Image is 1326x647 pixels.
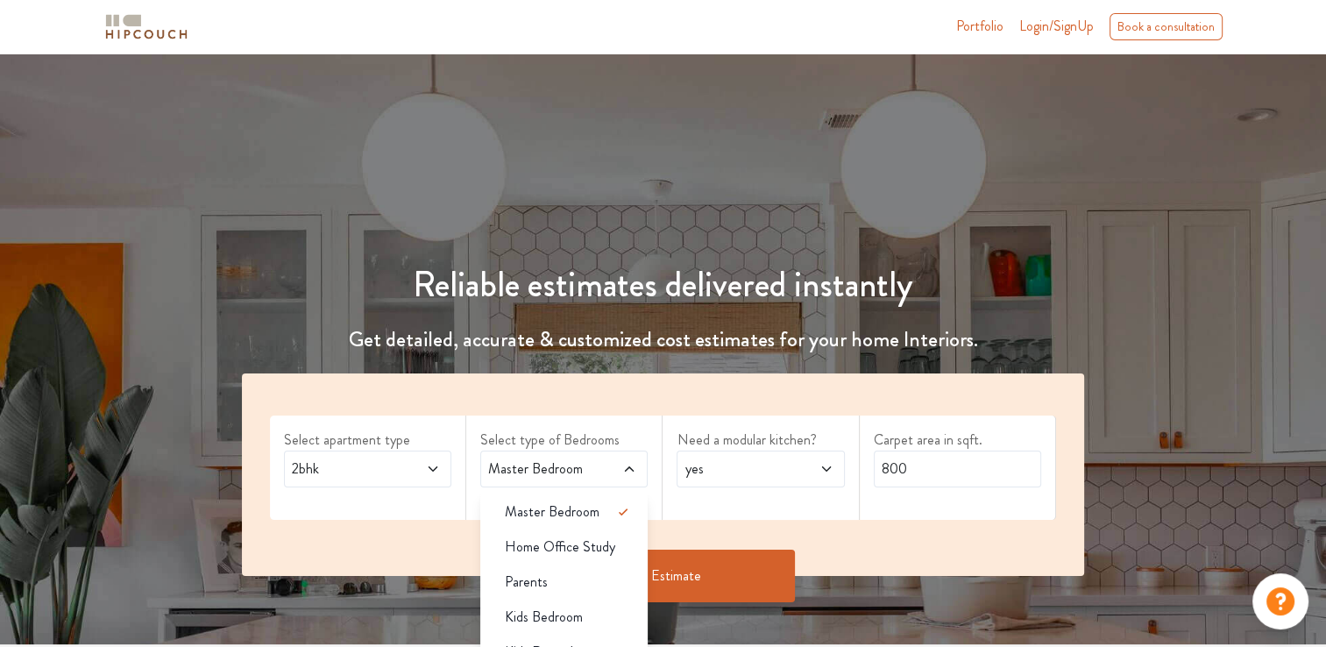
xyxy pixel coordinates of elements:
[677,430,844,451] label: Need a modular kitchen?
[480,430,648,451] label: Select type of Bedrooms
[288,459,402,480] span: 2bhk
[480,487,648,506] div: select 1 more room(s)
[284,430,451,451] label: Select apartment type
[103,7,190,46] span: logo-horizontal.svg
[505,501,599,523] span: Master Bedroom
[505,572,548,593] span: Parents
[103,11,190,42] img: logo-horizontal.svg
[485,459,599,480] span: Master Bedroom
[1110,13,1223,40] div: Book a consultation
[231,264,1095,306] h1: Reliable estimates delivered instantly
[681,459,795,480] span: yes
[874,451,1041,487] input: Enter area sqft
[231,327,1095,352] h4: Get detailed, accurate & customized cost estimates for your home Interiors.
[874,430,1041,451] label: Carpet area in sqft.
[1019,16,1094,36] span: Login/SignUp
[956,16,1003,37] a: Portfolio
[505,607,583,628] span: Kids Bedroom
[532,550,795,602] button: Get Estimate
[505,537,615,558] span: Home Office Study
